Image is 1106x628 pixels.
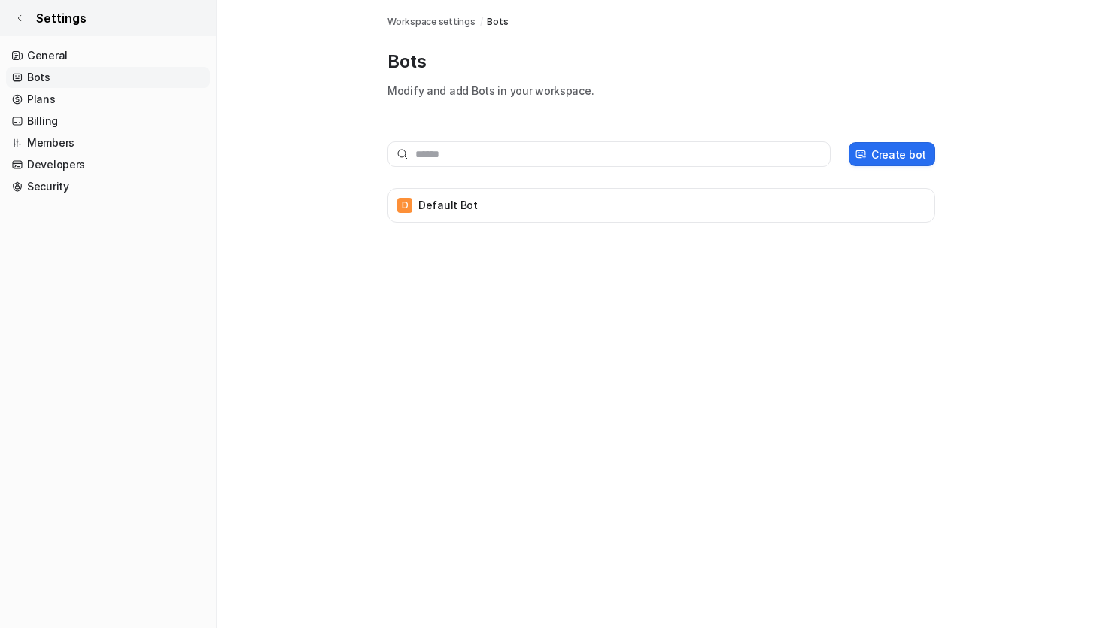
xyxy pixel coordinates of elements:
a: Members [6,132,210,153]
a: Plans [6,89,210,110]
a: Bots [487,15,508,29]
p: Modify and add Bots in your workspace. [387,83,935,99]
a: Workspace settings [387,15,476,29]
a: Bots [6,67,210,88]
a: Billing [6,111,210,132]
span: D [397,198,412,213]
a: Security [6,176,210,197]
a: General [6,45,210,66]
p: Bots [387,50,935,74]
span: / [480,15,483,29]
span: Settings [36,9,87,27]
p: Create bot [871,147,926,162]
img: create [855,149,867,160]
p: Default Bot [418,198,478,213]
button: Create bot [849,142,935,166]
a: Developers [6,154,210,175]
